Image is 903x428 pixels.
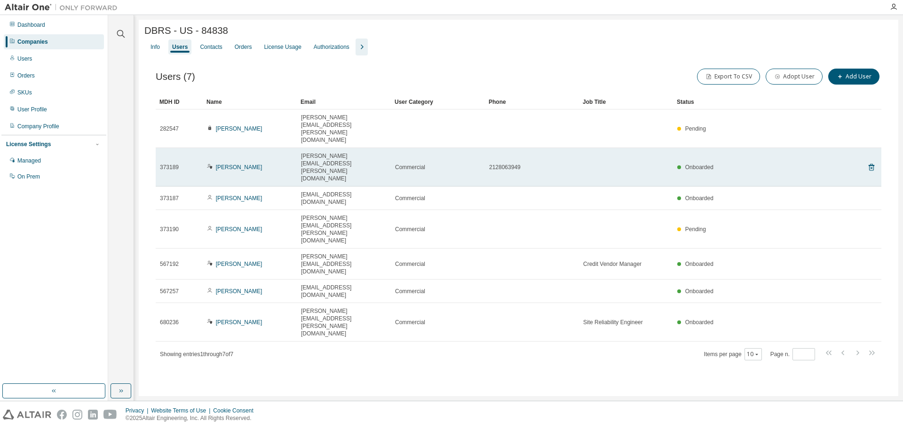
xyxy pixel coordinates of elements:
span: Page n. [770,348,815,360]
img: instagram.svg [72,410,82,420]
div: User Profile [17,106,47,113]
span: Pending [685,226,706,233]
span: DBRS - US - 84838 [144,25,228,36]
img: facebook.svg [57,410,67,420]
button: Adopt User [766,69,823,85]
span: [PERSON_NAME][EMAIL_ADDRESS][DOMAIN_NAME] [301,253,387,275]
a: [PERSON_NAME] [216,226,262,233]
a: [PERSON_NAME] [216,288,262,295]
div: Company Profile [17,123,59,130]
div: Status [677,94,825,109]
span: Commercial [395,226,425,233]
span: Commercial [395,163,425,171]
img: altair_logo.svg [3,410,51,420]
span: [PERSON_NAME][EMAIL_ADDRESS][PERSON_NAME][DOMAIN_NAME] [301,214,387,244]
span: 680236 [160,319,179,326]
span: 373190 [160,226,179,233]
div: Cookie Consent [213,407,259,414]
span: [PERSON_NAME][EMAIL_ADDRESS][PERSON_NAME][DOMAIN_NAME] [301,307,387,337]
span: Site Reliability Engineer [583,319,643,326]
span: 373189 [160,163,179,171]
span: 567192 [160,260,179,268]
a: [PERSON_NAME] [216,261,262,267]
div: Companies [17,38,48,46]
div: User Category [395,94,481,109]
span: Commercial [395,319,425,326]
span: [PERSON_NAME][EMAIL_ADDRESS][PERSON_NAME][DOMAIN_NAME] [301,114,387,144]
div: Managed [17,157,41,164]
span: Commercial [395,195,425,202]
span: Showing entries 1 through 7 of 7 [160,351,233,358]
p: © 2025 Altair Engineering, Inc. All Rights Reserved. [126,414,259,422]
div: Orders [17,72,35,79]
div: Dashboard [17,21,45,29]
div: Name [206,94,293,109]
div: On Prem [17,173,40,180]
span: 282547 [160,125,179,132]
div: Info [150,43,160,51]
span: Items per page [704,348,762,360]
div: Users [172,43,188,51]
a: [PERSON_NAME] [216,164,262,171]
span: [EMAIL_ADDRESS][DOMAIN_NAME] [301,284,387,299]
div: MDH ID [159,94,199,109]
div: Job Title [583,94,669,109]
span: Credit Vendor Manager [583,260,642,268]
button: Add User [828,69,879,85]
div: Authorizations [314,43,349,51]
div: Orders [235,43,252,51]
span: Onboarded [685,288,713,295]
a: [PERSON_NAME] [216,319,262,326]
div: Contacts [200,43,222,51]
span: Onboarded [685,164,713,171]
div: Email [301,94,387,109]
span: 567257 [160,288,179,295]
button: 10 [747,350,760,358]
button: Export To CSV [697,69,760,85]
div: Phone [489,94,575,109]
a: [PERSON_NAME] [216,125,262,132]
img: linkedin.svg [88,410,98,420]
span: Onboarded [685,261,713,267]
span: Onboarded [685,319,713,326]
span: Commercial [395,288,425,295]
span: Pending [685,125,706,132]
div: License Usage [264,43,301,51]
div: Privacy [126,407,151,414]
span: Users (7) [156,71,195,82]
span: [EMAIL_ADDRESS][DOMAIN_NAME] [301,191,387,206]
img: Altair One [5,3,122,12]
span: Commercial [395,260,425,268]
span: [PERSON_NAME][EMAIL_ADDRESS][PERSON_NAME][DOMAIN_NAME] [301,152,387,182]
div: Users [17,55,32,62]
div: License Settings [6,140,51,148]
div: Website Terms of Use [151,407,213,414]
a: [PERSON_NAME] [216,195,262,202]
span: 2128063949 [489,163,521,171]
span: Onboarded [685,195,713,202]
span: 373187 [160,195,179,202]
img: youtube.svg [103,410,117,420]
div: SKUs [17,89,32,96]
